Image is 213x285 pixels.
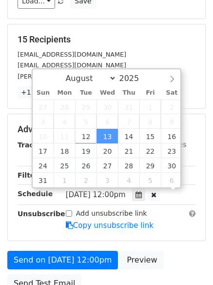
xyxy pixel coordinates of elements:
[33,158,54,173] span: August 24, 2025
[66,221,154,230] a: Copy unsubscribe link
[54,100,75,114] span: July 28, 2025
[54,158,75,173] span: August 25, 2025
[75,114,97,129] span: August 5, 2025
[33,173,54,187] span: August 31, 2025
[18,141,50,149] strong: Tracking
[118,90,139,96] span: Thu
[139,90,161,96] span: Fri
[18,210,65,218] strong: Unsubscribe
[164,238,213,285] iframe: Chat Widget
[54,129,75,143] span: August 11, 2025
[161,90,182,96] span: Sat
[118,173,139,187] span: September 4, 2025
[18,86,58,99] a: +12 more
[120,251,163,269] a: Preview
[97,100,118,114] span: July 30, 2025
[139,114,161,129] span: August 8, 2025
[161,114,182,129] span: August 9, 2025
[97,158,118,173] span: August 27, 2025
[118,100,139,114] span: July 31, 2025
[18,34,195,45] h5: 15 Recipients
[33,114,54,129] span: August 3, 2025
[7,251,118,269] a: Send on [DATE] 12:00pm
[54,114,75,129] span: August 4, 2025
[75,90,97,96] span: Tue
[161,173,182,187] span: September 6, 2025
[18,51,126,58] small: [EMAIL_ADDRESS][DOMAIN_NAME]
[161,129,182,143] span: August 16, 2025
[75,143,97,158] span: August 19, 2025
[75,129,97,143] span: August 12, 2025
[139,158,161,173] span: August 29, 2025
[161,158,182,173] span: August 30, 2025
[75,173,97,187] span: September 2, 2025
[139,143,161,158] span: August 22, 2025
[66,190,126,199] span: [DATE] 12:00pm
[18,124,195,135] h5: Advanced
[97,143,118,158] span: August 20, 2025
[18,171,42,179] strong: Filters
[54,143,75,158] span: August 18, 2025
[33,129,54,143] span: August 10, 2025
[118,158,139,173] span: August 28, 2025
[97,90,118,96] span: Wed
[18,73,178,80] small: [PERSON_NAME][EMAIL_ADDRESS][DOMAIN_NAME]
[18,61,126,69] small: [EMAIL_ADDRESS][DOMAIN_NAME]
[161,143,182,158] span: August 23, 2025
[18,190,53,198] strong: Schedule
[97,173,118,187] span: September 3, 2025
[139,129,161,143] span: August 15, 2025
[97,129,118,143] span: August 13, 2025
[118,114,139,129] span: August 7, 2025
[75,158,97,173] span: August 26, 2025
[75,100,97,114] span: July 29, 2025
[118,129,139,143] span: August 14, 2025
[139,100,161,114] span: August 1, 2025
[97,114,118,129] span: August 6, 2025
[54,90,75,96] span: Mon
[33,143,54,158] span: August 17, 2025
[161,100,182,114] span: August 2, 2025
[76,208,147,219] label: Add unsubscribe link
[54,173,75,187] span: September 1, 2025
[139,173,161,187] span: September 5, 2025
[116,74,152,83] input: Year
[33,90,54,96] span: Sun
[118,143,139,158] span: August 21, 2025
[33,100,54,114] span: July 27, 2025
